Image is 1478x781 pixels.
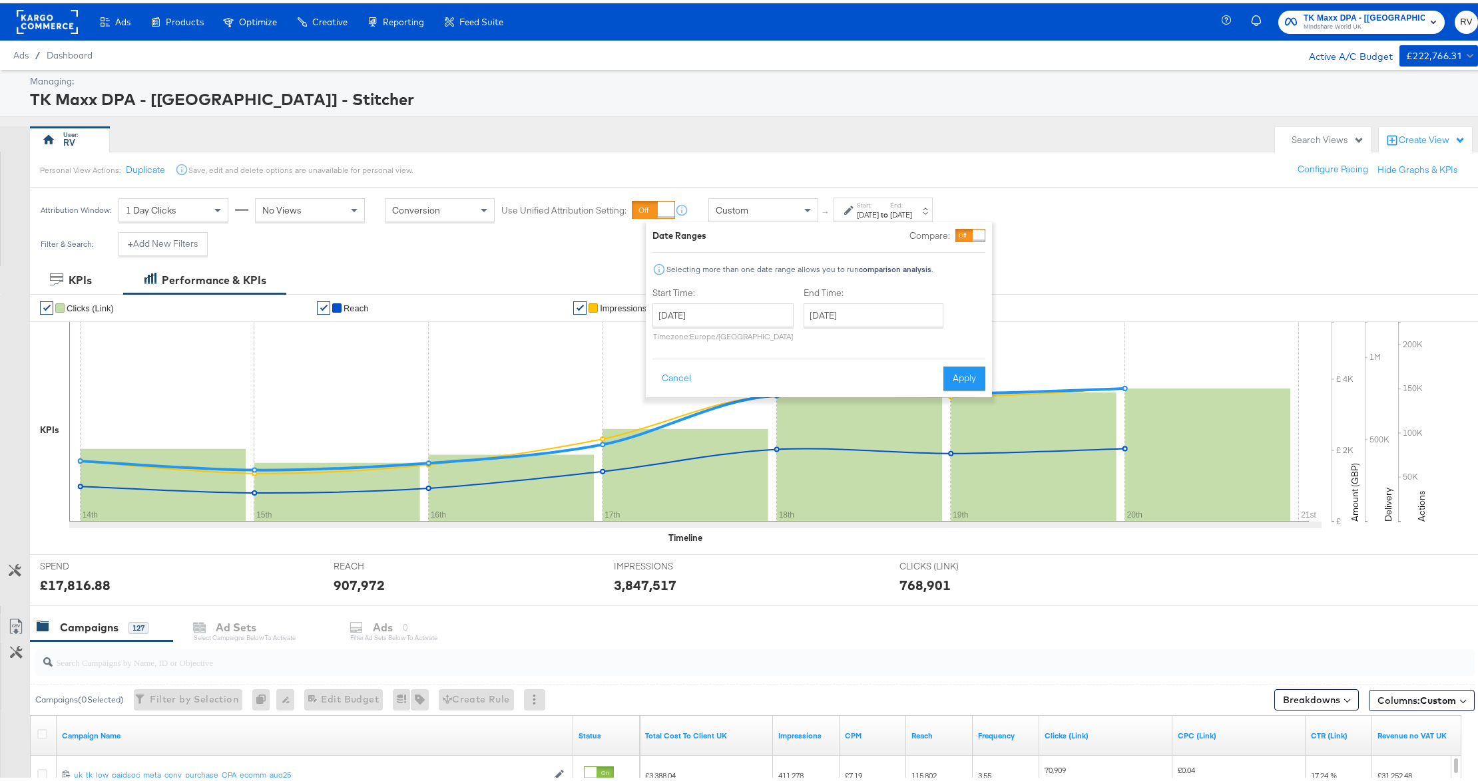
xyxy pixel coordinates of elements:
div: KPIs [40,420,59,433]
strong: + [128,234,133,247]
button: Hide Graphs & KPIs [1377,160,1458,173]
p: Timezone: Europe/[GEOGRAPHIC_DATA] [652,328,794,338]
a: Total Cost To Client [645,727,768,738]
span: 1 Day Clicks [126,201,176,213]
span: IMPRESSIONS [614,557,714,569]
span: Columns: [1377,691,1456,704]
label: Compare: [909,226,950,239]
strong: to [879,206,890,216]
div: KPIs [69,269,92,285]
div: RV [64,133,76,146]
span: Custom [1420,691,1456,703]
div: £17,816.88 [40,572,111,591]
a: Dashboard [47,47,93,57]
div: Attribution Window: [40,202,112,212]
a: The number of people your ad was served to. [911,727,967,738]
span: £0.04 [1178,762,1195,772]
label: Start: [857,198,879,206]
span: RV [1460,11,1473,27]
span: Custom [716,201,748,213]
button: Apply [943,363,985,387]
span: £31,252.48 [1377,767,1412,777]
div: Campaigns [60,617,119,632]
a: ✔ [317,298,330,311]
span: REACH [334,557,433,569]
text: Amount (GBP) [1349,460,1361,518]
span: Clicks (Link) [67,300,114,310]
a: The average number of times your ad was served to each person. [978,727,1034,738]
label: End Time: [804,283,949,296]
div: 907,972 [334,572,385,591]
div: 127 [128,619,148,631]
span: 70,909 [1045,762,1066,772]
button: Cancel [652,363,700,387]
span: TK Maxx DPA - [[GEOGRAPHIC_DATA]] - Stitcher [1304,8,1425,22]
a: The number of times your ad was served. On mobile apps an ad is counted as served the first time ... [778,727,834,738]
div: Date Ranges [652,226,706,239]
div: TK Maxx DPA - [[GEOGRAPHIC_DATA]] - Stitcher [30,84,1475,107]
button: Duplicate [126,160,165,173]
span: / [29,47,47,57]
label: End: [890,198,912,206]
a: Your campaign name. [62,727,568,738]
span: Reporting [383,13,424,24]
button: £222,766.31 [1399,42,1478,63]
a: The number of clicks received on a link in your ad divided by the number of impressions. [1311,727,1367,738]
span: Optimize [239,13,277,24]
span: 411,278 [778,767,804,777]
div: Personal View Actions: [40,162,121,172]
span: Products [166,13,204,24]
span: Mindshare World UK [1304,19,1425,29]
span: 3.55 [978,767,991,777]
button: Columns:Custom [1369,687,1475,708]
a: Shows the current state of your Ad Campaign. [579,727,634,738]
span: Conversion [392,201,440,213]
div: [DATE] [857,206,879,217]
a: The number of clicks on links appearing on your ad or Page that direct people to your sites off F... [1045,727,1167,738]
span: Impressions [600,300,646,310]
span: ↑ [820,207,832,212]
span: Ads [115,13,130,24]
a: The average cost you've paid to have 1,000 impressions of your ad. [845,727,901,738]
div: Save, edit and delete options are unavailable for personal view. [188,162,413,172]
div: Search Views [1292,130,1364,143]
div: Timeline [669,528,703,541]
span: Reach [344,300,369,310]
div: Active A/C Budget [1295,42,1393,62]
div: 768,901 [899,572,951,591]
div: Performance & KPIs [162,269,266,285]
input: Search Campaigns by Name, ID or Objective [53,641,1341,667]
button: RV [1455,7,1478,31]
text: Delivery [1382,484,1394,518]
button: Breakdowns [1274,686,1359,707]
div: Managing: [30,72,1475,84]
span: Feed Suite [459,13,503,24]
div: Selecting more than one date range allows you to run . [666,261,933,271]
span: Creative [312,13,348,24]
a: ✔ [40,298,53,311]
label: Start Time: [652,283,794,296]
span: 17.24 % [1311,767,1337,777]
div: £222,766.31 [1406,45,1461,61]
span: Ads [13,47,29,57]
span: SPEND [40,557,140,569]
span: £7.19 [845,767,862,777]
a: The average cost for each link click you've received from your ad. [1178,727,1300,738]
div: 3,847,517 [614,572,676,591]
a: ✔ [573,298,587,311]
div: 0 [252,686,276,707]
span: No Views [262,201,302,213]
div: Create View [1399,130,1465,144]
text: Actions [1415,487,1427,518]
div: uk_tk_low_paidsoc_meta_conv_purchase_CPA_ecomm_aug25 [74,766,547,777]
button: Configure Pacing [1288,154,1377,178]
button: +Add New Filters [119,229,208,253]
span: CLICKS (LINK) [899,557,999,569]
a: uk_tk_low_paidsoc_meta_conv_purchase_CPA_ecomm_aug25 [74,766,547,778]
div: Filter & Search: [40,236,94,245]
strong: comparison analysis [859,261,931,271]
span: £3,388.04 [645,767,676,777]
div: [DATE] [890,206,912,217]
div: Campaigns ( 0 Selected) [35,691,124,703]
